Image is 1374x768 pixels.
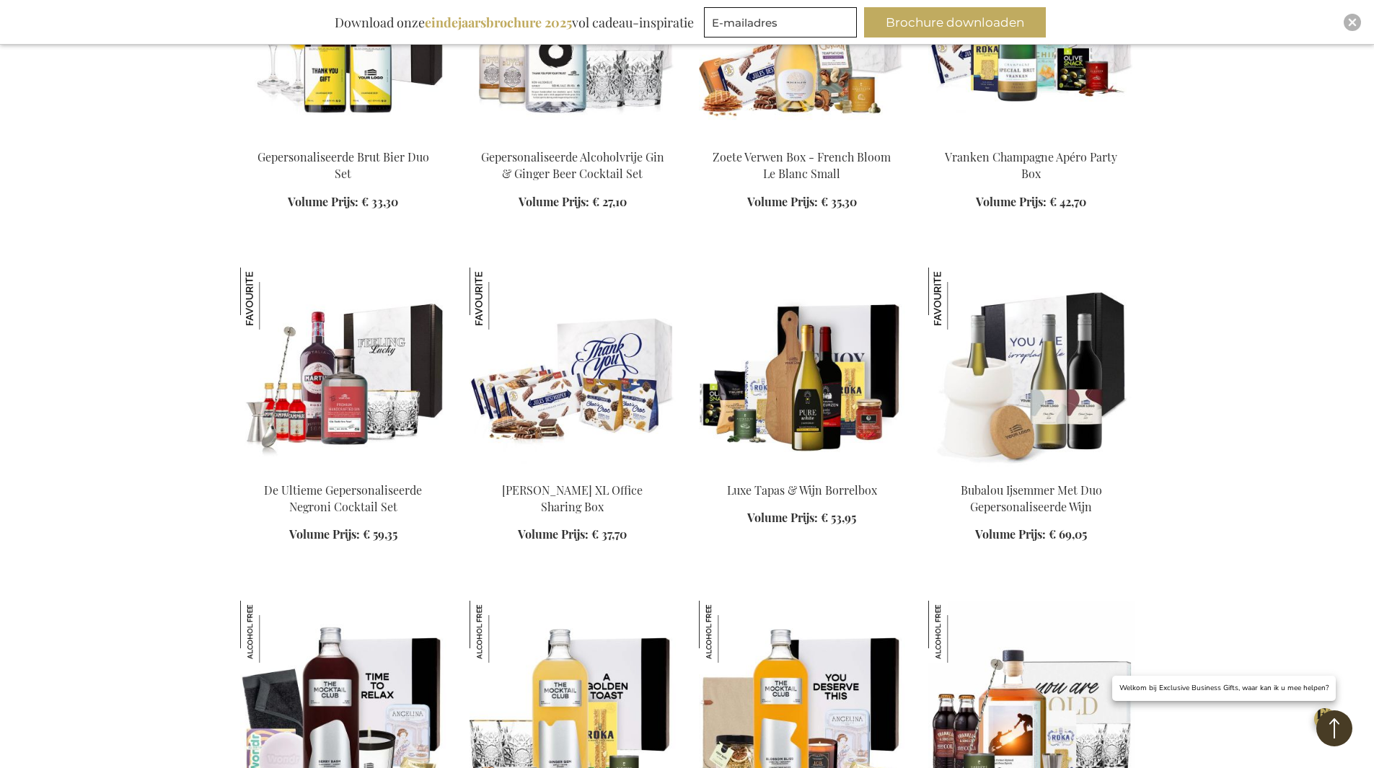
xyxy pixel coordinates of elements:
[363,526,397,542] span: € 59,35
[821,194,857,209] span: € 35,30
[727,482,877,498] a: Luxe Tapas & Wijn Borrelbox
[699,464,905,477] a: Luxury Tapas & Wine Apéro Box
[1344,14,1361,31] div: Close
[864,7,1046,37] button: Brochure downloaden
[1348,18,1357,27] img: Close
[240,268,446,469] img: The Ultimate Personalized Negroni Cocktail Set
[288,194,358,209] span: Volume Prijs:
[257,149,429,181] a: Gepersonaliseerde Brut Bier Duo Set
[470,131,676,145] a: Personalised Non-alcoholc Gin & Ginger Beer Set Gepersonaliseerde Alcoholvrije Gin & Ginger Beer ...
[928,601,990,663] img: Gepersonaliseerde Non-Alcoholische Cuban Spiced Rum Prestige Set
[747,194,818,209] span: Volume Prijs:
[518,526,627,543] a: Volume Prijs: € 37,70
[821,510,856,525] span: € 53,95
[264,482,422,514] a: De Ultieme Gepersonaliseerde Negroni Cocktail Set
[502,482,643,514] a: [PERSON_NAME] XL Office Sharing Box
[470,268,676,469] img: Jules Destrooper XL Office Sharing Box
[699,131,905,145] a: Sweet Treats Box - French Bloom Le Blanc Small Zoete Verwen Box - French Bloom Le Blanc Small
[975,526,1087,543] a: Volume Prijs: € 69,05
[1049,526,1087,542] span: € 69,05
[591,526,627,542] span: € 37,70
[699,601,761,663] img: The Mocktail Club Relaxation Gift Box
[425,14,572,31] b: eindejaarsbrochure 2025
[713,149,891,181] a: Zoete Verwen Box - French Bloom Le Blanc Small
[747,510,818,525] span: Volume Prijs:
[747,194,857,211] a: Volume Prijs: € 35,30
[470,268,532,330] img: Jules Destrooper XL Office Sharing Box
[240,601,302,663] img: The Mocktail Club Luxury Relax Box
[704,7,857,37] input: E-mailadres
[975,526,1046,542] span: Volume Prijs:
[240,464,446,477] a: The Ultimate Personalized Negroni Cocktail Set De Ultieme Gepersonaliseerde Negroni Cocktail Set
[699,268,905,469] img: Luxury Tapas & Wine Apéro Box
[518,526,589,542] span: Volume Prijs:
[928,268,990,330] img: Bubalou Ijsemmer Met Duo Gepersonaliseerde Wijn
[289,526,397,543] a: Volume Prijs: € 59,35
[961,482,1102,514] a: Bubalou Ijsemmer Met Duo Gepersonaliseerde Wijn
[519,194,627,211] a: Volume Prijs: € 27,10
[361,194,398,209] span: € 33,30
[470,601,532,663] img: The Mocktail Club Gouden Geschenkset
[328,7,700,37] div: Download onze vol cadeau-inspiratie
[519,194,589,209] span: Volume Prijs:
[240,268,302,330] img: De Ultieme Gepersonaliseerde Negroni Cocktail Set
[240,131,446,145] a: Personalised Champagne Beer Gepersonaliseerde Brut Bier Duo Set
[928,131,1135,145] a: Vranken Champagne Apéro Party Box Vranken Champagne Apéro Party Box
[289,526,360,542] span: Volume Prijs:
[470,464,676,477] a: Jules Destrooper XL Office Sharing Box Jules Destrooper XL Office Sharing Box
[928,464,1135,477] a: Bubalou Ijsemmer Met Duo Gepersonaliseerde Wijn Bubalou Ijsemmer Met Duo Gepersonaliseerde Wijn
[288,194,398,211] a: Volume Prijs: € 33,30
[747,510,856,526] a: Volume Prijs: € 53,95
[928,268,1135,469] img: Bubalou Ijsemmer Met Duo Gepersonaliseerde Wijn
[481,149,664,181] a: Gepersonaliseerde Alcoholvrije Gin & Ginger Beer Cocktail Set
[592,194,627,209] span: € 27,10
[704,7,861,42] form: marketing offers and promotions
